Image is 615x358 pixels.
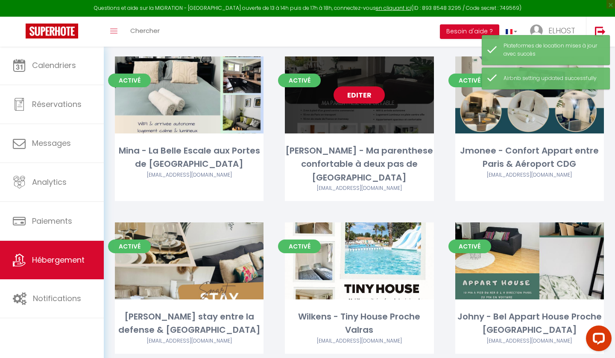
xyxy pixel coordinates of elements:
div: Plateformes de location mises à jour avec succès [504,42,601,58]
span: Chercher [130,26,160,35]
div: Airbnb [285,337,433,345]
span: Activé [448,74,491,87]
div: Airbnb setting updated successfully [504,74,601,83]
span: Hébergement [32,254,85,265]
div: Mina - La Belle Escale aux Portes de [GEOGRAPHIC_DATA] [115,144,264,171]
span: Réservations [32,99,82,109]
a: ... ELHOST [524,17,586,47]
span: Calendriers [32,60,76,71]
a: Editer [334,252,385,269]
img: logout [595,26,606,37]
span: Analytics [32,177,67,187]
a: Editer [504,86,555,104]
div: Airbnb [115,171,264,179]
div: [PERSON_NAME] stay entre la defense & [GEOGRAPHIC_DATA] [115,310,264,337]
div: Airbnb [455,337,604,345]
span: Paiements [32,216,72,226]
span: ELHOST [548,25,575,36]
a: Editer [164,252,215,269]
a: Editer [334,86,385,104]
img: Super Booking [26,24,78,38]
div: Jmonee - Confort Appart entre Paris & Aéroport CDG [455,144,604,171]
span: Messages [32,138,71,148]
span: Notifications [33,293,81,304]
div: [PERSON_NAME] - Ma parenthese confortable à deux pas de [GEOGRAPHIC_DATA] [285,144,433,184]
div: Airbnb [455,171,604,179]
div: Johny - Bel Appart House Proche [GEOGRAPHIC_DATA] [455,310,604,337]
a: Editer [164,86,215,104]
span: Activé [108,74,151,87]
img: ... [530,24,543,37]
span: Activé [278,74,321,87]
span: Activé [108,240,151,253]
button: Besoin d'aide ? [440,24,499,39]
a: Chercher [124,17,166,47]
iframe: LiveChat chat widget [579,322,615,358]
div: Airbnb [285,184,433,192]
div: Wilkens - Tiny House Proche Valras [285,310,433,337]
div: Airbnb [115,337,264,345]
a: Editer [504,252,555,269]
a: en cliquant ici [376,4,411,12]
span: Activé [278,240,321,253]
span: Activé [448,240,491,253]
